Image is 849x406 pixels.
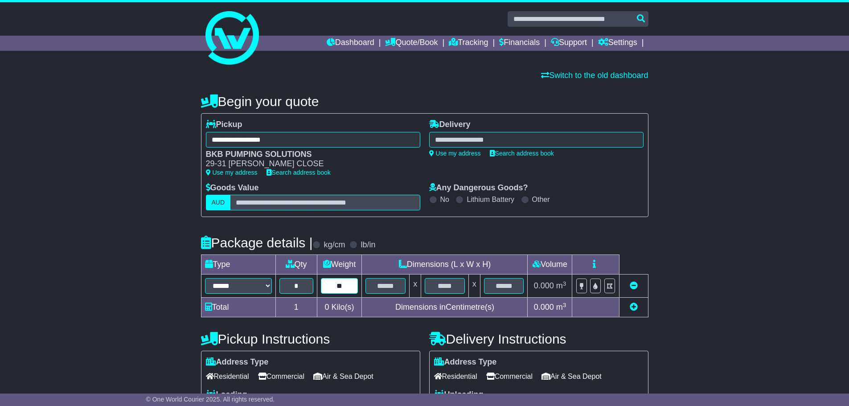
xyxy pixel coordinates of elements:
h4: Delivery Instructions [429,332,648,346]
span: Air & Sea Depot [541,369,602,383]
span: m [556,281,566,290]
h4: Package details | [201,235,313,250]
div: BKB PUMPING SOLUTIONS [206,150,411,160]
a: Support [551,36,587,51]
a: Tracking [449,36,488,51]
span: 0.000 [534,303,554,312]
label: Address Type [434,357,497,367]
td: x [410,275,421,298]
label: lb/in [361,240,375,250]
span: © One World Courier 2025. All rights reserved. [146,396,275,403]
sup: 3 [563,280,566,287]
span: Residential [434,369,477,383]
a: Switch to the old dashboard [541,71,648,80]
label: Other [532,195,550,204]
td: Qty [275,255,317,275]
a: Financials [499,36,540,51]
label: Address Type [206,357,269,367]
label: No [440,195,449,204]
a: Search address book [267,169,331,176]
label: kg/cm [324,240,345,250]
a: Use my address [429,150,481,157]
label: AUD [206,195,231,210]
label: Unloading [434,390,484,400]
label: Loading [206,390,247,400]
label: Lithium Battery [467,195,514,204]
a: Quote/Book [385,36,438,51]
sup: 3 [563,302,566,308]
div: 29-31 [PERSON_NAME] CLOSE [206,159,411,169]
a: Settings [598,36,637,51]
td: Volume [528,255,572,275]
label: Pickup [206,120,242,130]
td: Weight [317,255,362,275]
td: Dimensions in Centimetre(s) [362,298,528,317]
td: Dimensions (L x W x H) [362,255,528,275]
a: Dashboard [327,36,374,51]
span: m [556,303,566,312]
td: Type [201,255,275,275]
td: Total [201,298,275,317]
a: Remove this item [630,281,638,290]
h4: Pickup Instructions [201,332,420,346]
span: Residential [206,369,249,383]
span: 0 [324,303,329,312]
label: Any Dangerous Goods? [429,183,528,193]
a: Use my address [206,169,258,176]
a: Add new item [630,303,638,312]
span: Commercial [486,369,533,383]
span: 0.000 [534,281,554,290]
td: 1 [275,298,317,317]
td: Kilo(s) [317,298,362,317]
a: Search address book [490,150,554,157]
h4: Begin your quote [201,94,648,109]
label: Delivery [429,120,471,130]
span: Air & Sea Depot [313,369,373,383]
label: Goods Value [206,183,259,193]
td: x [468,275,480,298]
span: Commercial [258,369,304,383]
